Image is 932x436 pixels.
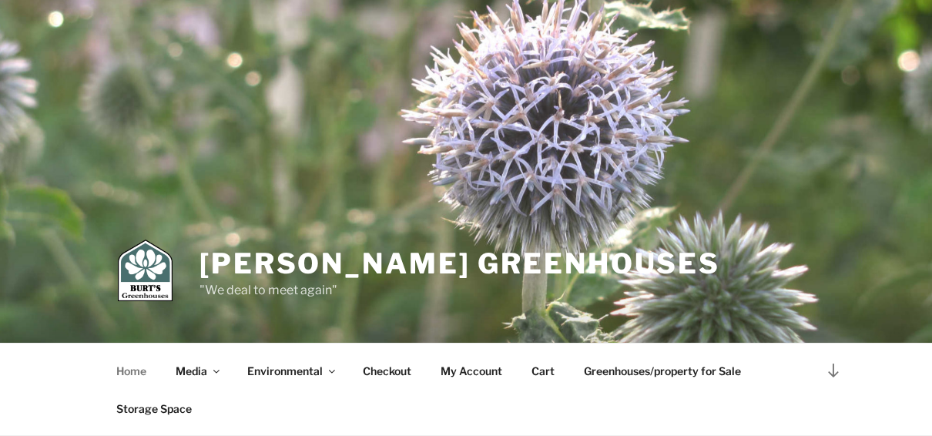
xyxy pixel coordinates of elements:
[349,352,424,390] a: Checkout
[199,247,720,280] a: [PERSON_NAME] Greenhouses
[162,352,231,390] a: Media
[102,390,205,428] a: Storage Space
[102,352,830,428] nav: Top Menu
[199,281,720,300] p: "We deal to meet again"
[518,352,568,390] a: Cart
[570,352,754,390] a: Greenhouses/property for Sale
[102,352,159,390] a: Home
[118,240,173,301] img: Burt's Greenhouses
[427,352,515,390] a: My Account
[233,352,347,390] a: Environmental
